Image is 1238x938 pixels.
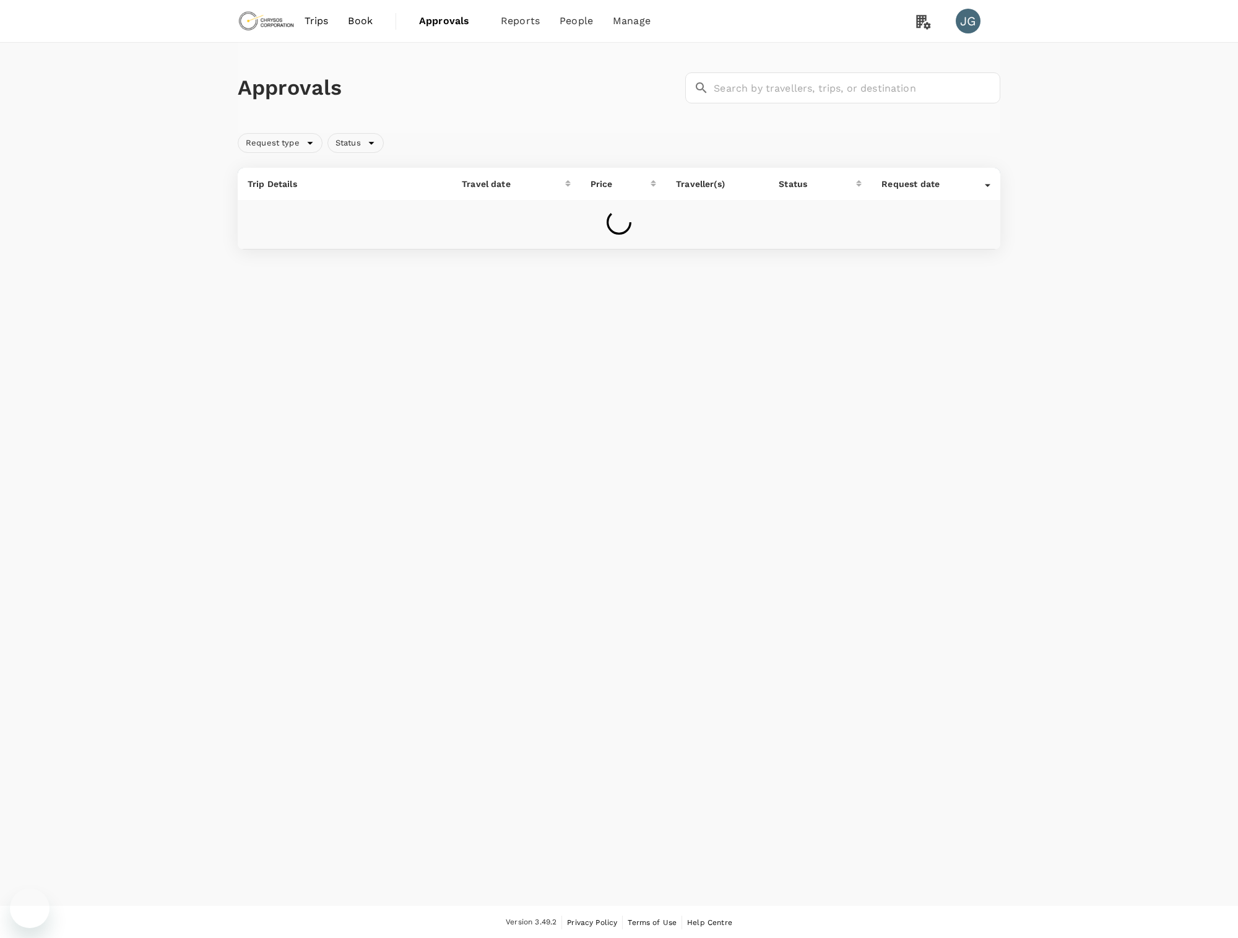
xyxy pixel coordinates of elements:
[501,14,540,28] span: Reports
[881,178,985,190] div: Request date
[628,918,677,927] span: Terms of Use
[560,14,593,28] span: People
[419,14,481,28] span: Approvals
[248,178,442,190] p: Trip Details
[328,137,368,149] span: Status
[10,888,50,928] iframe: Button to launch messaging window
[956,9,980,33] div: JG
[238,133,322,153] div: Request type
[238,75,680,101] h1: Approvals
[613,14,651,28] span: Manage
[327,133,384,153] div: Status
[714,72,1000,103] input: Search by travellers, trips, or destination
[628,916,677,929] a: Terms of Use
[687,916,732,929] a: Help Centre
[567,918,617,927] span: Privacy Policy
[506,916,556,929] span: Version 3.49.2
[676,178,759,190] p: Traveller(s)
[238,137,307,149] span: Request type
[305,14,329,28] span: Trips
[779,178,856,190] div: Status
[567,916,617,929] a: Privacy Policy
[238,7,295,35] img: Chrysos Corporation
[462,178,565,190] div: Travel date
[591,178,651,190] div: Price
[687,918,732,927] span: Help Centre
[348,14,373,28] span: Book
